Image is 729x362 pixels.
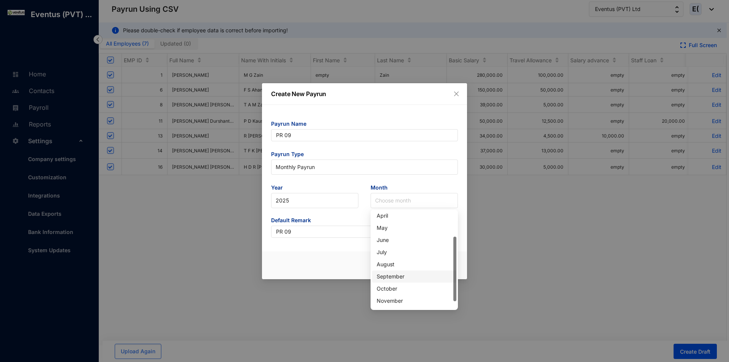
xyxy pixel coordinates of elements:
[453,91,459,97] span: close
[372,283,456,295] div: October
[377,285,452,293] div: October
[276,161,453,173] span: Monthly Payrun
[372,307,456,319] div: December
[377,248,452,256] div: July
[276,195,354,206] span: 2025
[452,90,461,98] button: Close
[371,184,458,193] span: Month
[271,120,458,129] span: Payrun Name
[271,184,358,193] span: Year
[372,270,456,283] div: September
[377,236,452,244] div: June
[372,210,456,222] div: April
[271,89,458,98] p: Create New Payrun
[377,212,452,220] div: April
[372,258,456,270] div: August
[271,150,458,160] span: Payrun Type
[377,272,452,281] div: September
[377,224,452,232] div: May
[372,234,456,246] div: June
[372,295,456,307] div: November
[372,222,456,234] div: May
[271,217,458,226] span: Default Remark
[271,226,458,238] input: Eg: Salary November
[377,297,452,305] div: November
[271,129,458,141] input: Eg: November Payrun
[377,260,452,269] div: August
[372,246,456,258] div: July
